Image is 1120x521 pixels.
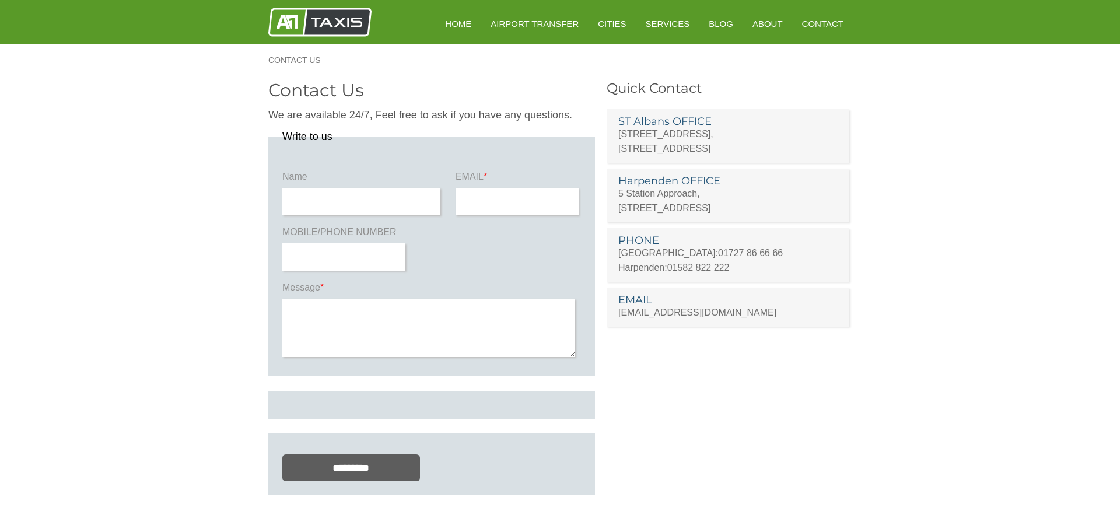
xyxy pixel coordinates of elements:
h2: Contact Us [268,82,595,99]
p: We are available 24/7, Feel free to ask if you have any questions. [268,108,595,123]
a: Airport Transfer [482,9,587,38]
a: About [744,9,791,38]
label: Message [282,281,581,299]
p: Harpenden: [618,260,838,275]
p: [GEOGRAPHIC_DATA]: [618,246,838,260]
h3: PHONE [618,235,838,246]
a: Services [638,9,698,38]
a: [EMAIL_ADDRESS][DOMAIN_NAME] [618,307,776,317]
a: 01582 822 222 [667,263,730,272]
a: Blog [701,9,741,38]
label: Name [282,170,443,188]
a: 01727 86 66 66 [718,248,783,258]
img: A1 Taxis [268,8,372,37]
a: Contact [794,9,852,38]
h3: Harpenden OFFICE [618,176,838,186]
h3: ST Albans OFFICE [618,116,838,127]
p: 5 Station Approach, [STREET_ADDRESS] [618,186,838,215]
a: Cities [590,9,634,38]
label: EMAIL [456,170,581,188]
legend: Write to us [282,131,332,142]
h3: EMAIL [618,295,838,305]
label: MOBILE/PHONE NUMBER [282,226,408,243]
p: [STREET_ADDRESS], [STREET_ADDRESS] [618,127,838,156]
h3: Quick Contact [607,82,852,95]
a: HOME [437,9,480,38]
a: Contact Us [268,56,332,64]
